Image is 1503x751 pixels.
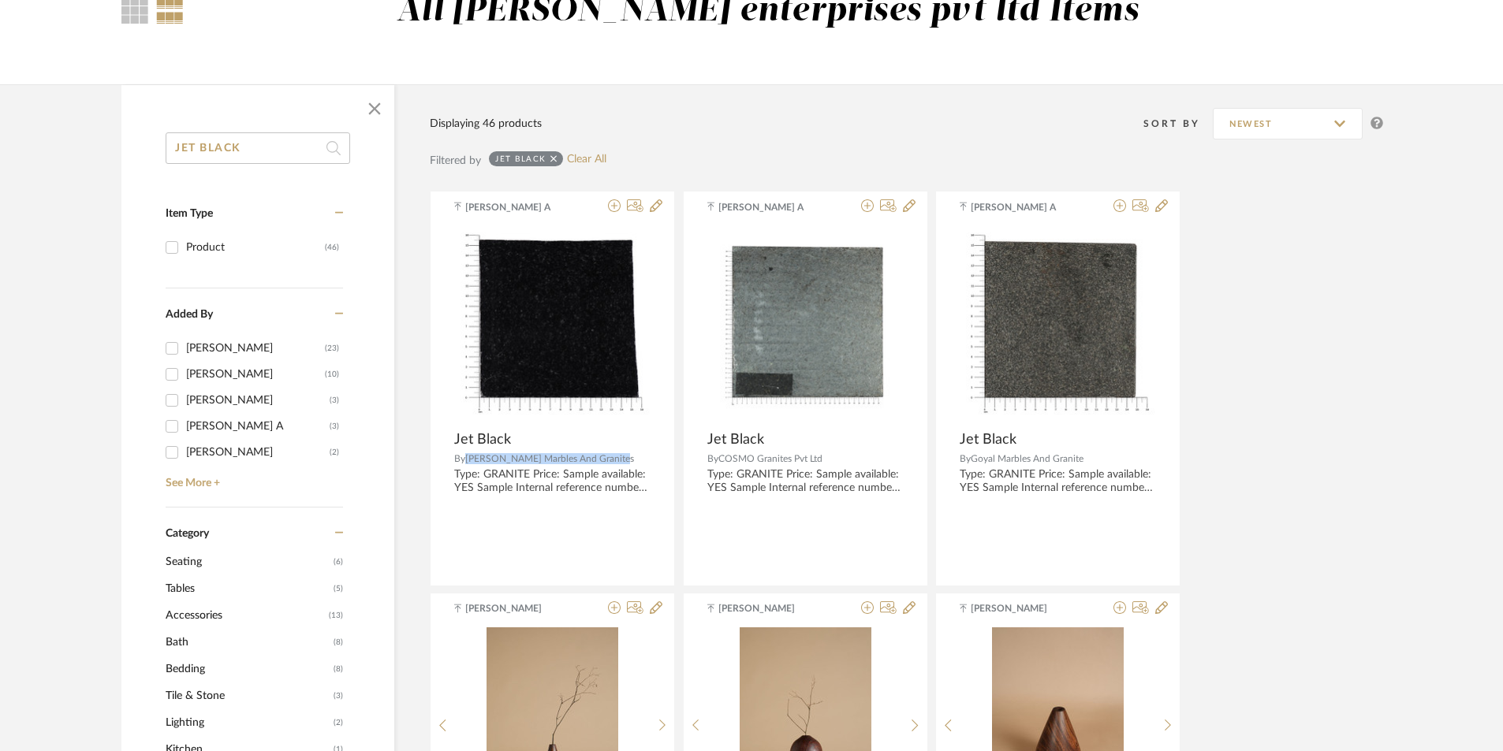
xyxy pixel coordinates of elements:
[454,225,651,422] div: 0
[166,629,330,656] span: Bath
[166,527,209,541] span: Category
[465,200,565,214] span: [PERSON_NAME] A
[707,226,904,422] img: Jet Black
[960,225,1156,422] div: 0
[186,362,325,387] div: [PERSON_NAME]
[162,465,343,490] a: See More +
[430,115,542,132] div: Displaying 46 products
[718,200,818,214] span: [PERSON_NAME] A
[567,153,606,166] a: Clear All
[971,601,1070,615] span: [PERSON_NAME]
[186,440,330,465] div: [PERSON_NAME]
[465,601,565,615] span: [PERSON_NAME]
[334,683,343,708] span: (3)
[430,152,481,169] div: Filtered by
[325,235,339,260] div: (46)
[334,710,343,735] span: (2)
[718,601,818,615] span: [PERSON_NAME]
[166,309,213,320] span: Added By
[330,388,339,413] div: (3)
[334,630,343,655] span: (8)
[330,440,339,465] div: (2)
[166,602,325,629] span: Accessories
[334,549,343,574] span: (6)
[1143,116,1213,132] div: Sort By
[465,454,634,463] span: [PERSON_NAME] Marbles And Granites
[960,454,971,463] span: By
[960,226,1156,422] img: Jet Black
[166,208,213,219] span: Item Type
[495,154,546,164] div: JET BLACK
[971,454,1083,463] span: Goyal Marbles And Granite
[166,682,330,709] span: Tile & Stone
[166,656,330,682] span: Bedding
[707,454,718,463] span: By
[186,336,325,361] div: [PERSON_NAME]
[329,603,343,628] span: (13)
[166,548,330,575] span: Seating
[166,709,330,736] span: Lighting
[166,575,330,602] span: Tables
[454,468,651,495] div: Type: GRANITE Price: Sample available: YES Sample Internal reference number: TS-GR-022-PL Stock a...
[334,576,343,601] span: (5)
[186,388,330,413] div: [PERSON_NAME]
[960,468,1156,495] div: Type: GRANITE Price: Sample available: YES Sample Internal reference number: TS-GR-022-AN Stock a...
[707,468,904,495] div: Type: GRANITE Price: Sample available: YES Sample Internal reference number: TS-GR-022-LT Stock a...
[707,431,764,448] span: Jet Black
[334,656,343,682] span: (8)
[325,362,339,387] div: (10)
[330,414,339,439] div: (3)
[454,226,651,422] img: Jet Black
[960,431,1016,448] span: Jet Black
[166,132,350,164] input: Search within 46 results
[325,336,339,361] div: (23)
[186,235,325,260] div: Product
[707,225,904,422] div: 0
[359,93,390,125] button: Close
[454,431,511,448] span: Jet Black
[718,454,822,463] span: COSMO Granites Pvt Ltd
[186,414,330,439] div: [PERSON_NAME] A
[454,454,465,463] span: By
[971,200,1070,214] span: [PERSON_NAME] A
